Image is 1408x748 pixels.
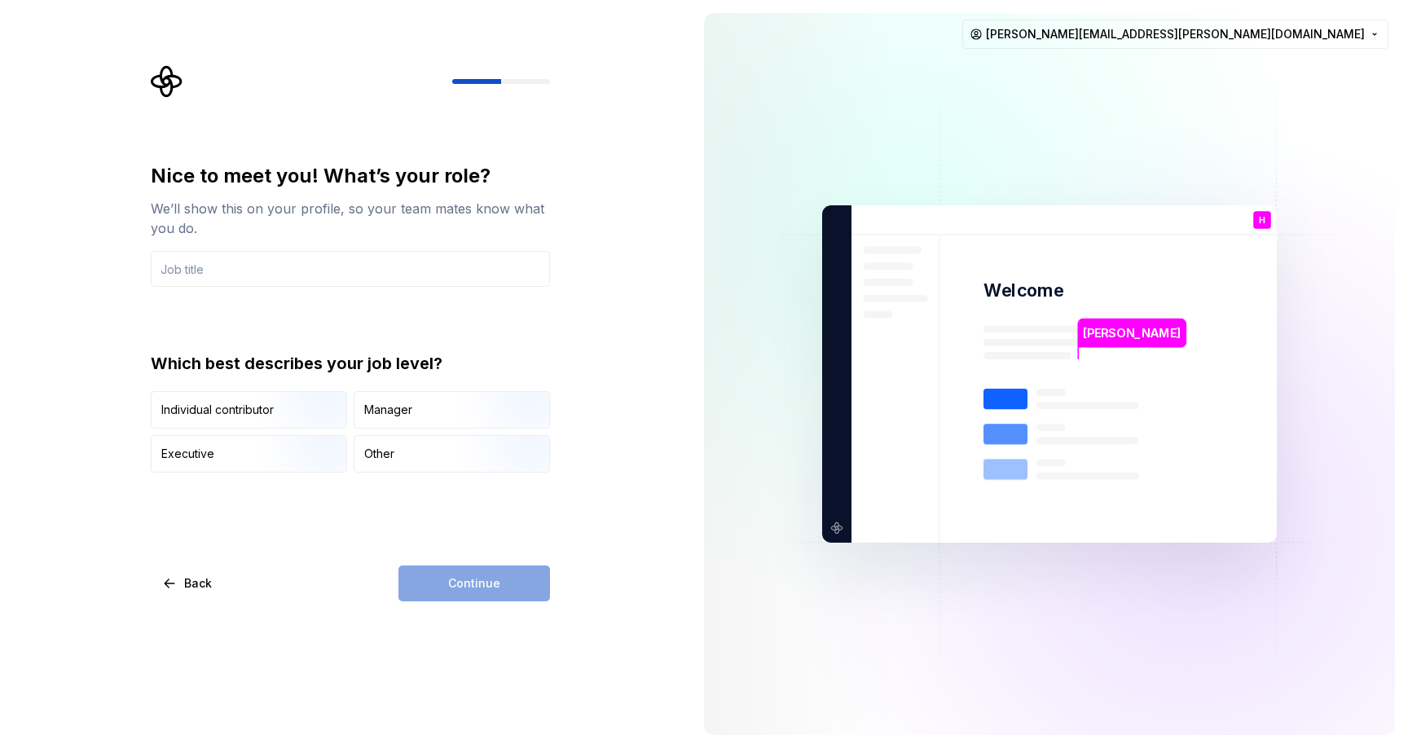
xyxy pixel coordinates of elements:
[184,575,212,592] span: Back
[986,26,1365,42] span: [PERSON_NAME][EMAIL_ADDRESS][PERSON_NAME][DOMAIN_NAME]
[983,279,1063,302] p: Welcome
[151,251,550,287] input: Job title
[161,402,274,418] div: Individual contributor
[161,446,214,462] div: Executive
[364,402,412,418] div: Manager
[151,163,550,189] div: Nice to meet you! What’s your role?
[962,20,1388,49] button: [PERSON_NAME][EMAIL_ADDRESS][PERSON_NAME][DOMAIN_NAME]
[151,565,226,601] button: Back
[364,446,394,462] div: Other
[1259,216,1265,225] p: H
[151,199,550,238] div: We’ll show this on your profile, so your team mates know what you do.
[1083,324,1181,342] p: [PERSON_NAME]
[151,352,550,375] div: Which best describes your job level?
[151,65,183,98] svg: Supernova Logo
